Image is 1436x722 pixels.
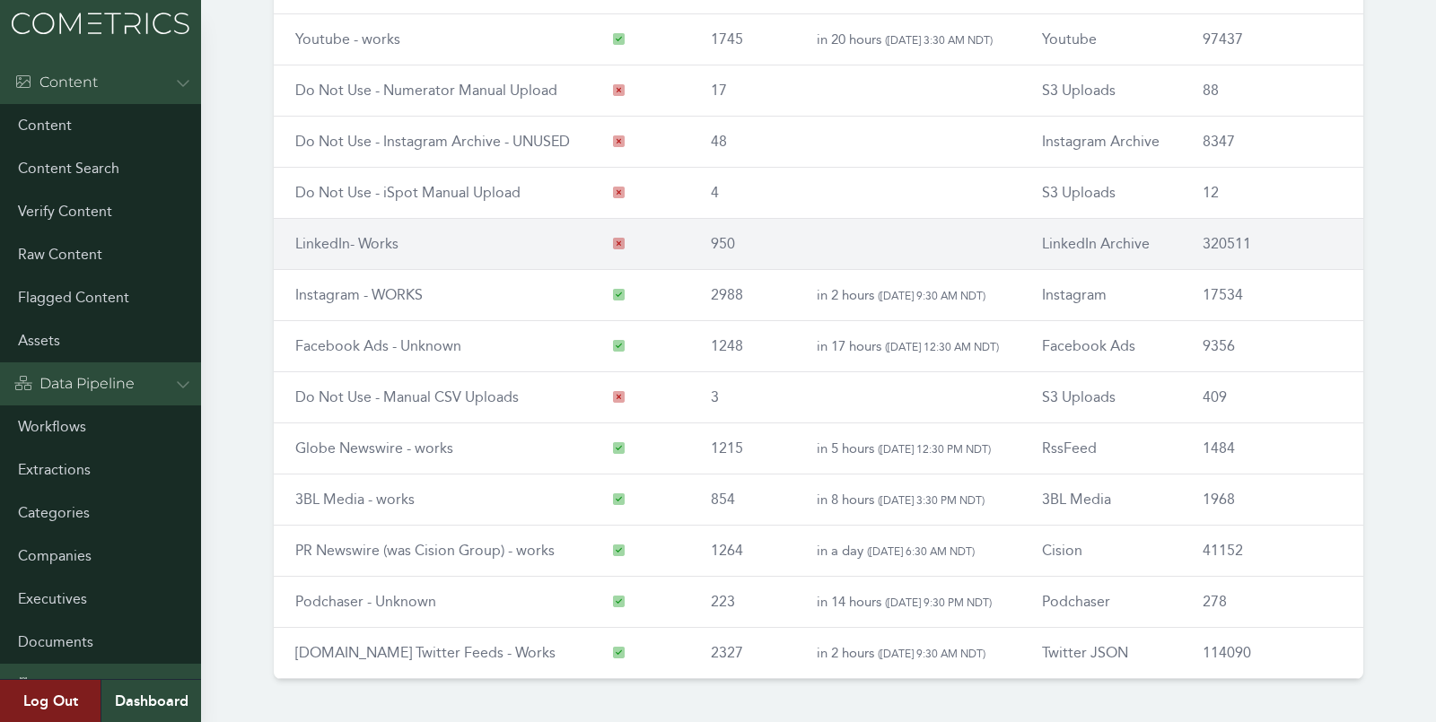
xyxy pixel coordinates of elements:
[878,493,985,507] span: ( [DATE] 3:30 PM NDT )
[1181,219,1363,270] td: 320511
[885,596,992,609] span: ( [DATE] 9:30 PM NDT )
[295,184,521,201] a: Do Not Use - iSpot Manual Upload
[295,133,570,150] a: Do Not Use - Instagram Archive - UNUSED
[689,117,794,168] td: 48
[689,270,794,321] td: 2988
[1181,321,1363,372] td: 9356
[689,577,794,628] td: 223
[689,526,794,577] td: 1264
[295,644,556,661] a: [DOMAIN_NAME] Twitter Feeds - Works
[1181,117,1363,168] td: 8347
[295,388,519,405] a: Do Not Use - Manual CSV Uploads
[295,439,453,457] a: Globe Newswire - works
[1020,168,1181,219] td: S3 Uploads
[1020,117,1181,168] td: Instagram Archive
[295,30,400,48] a: Youtube - works
[1020,372,1181,423] td: S3 Uploads
[1020,65,1181,117] td: S3 Uploads
[817,489,999,510] p: in 8 hours
[295,337,461,354] a: Facebook Ads - Unknown
[689,65,794,117] td: 17
[1020,14,1181,65] td: Youtube
[817,29,999,50] p: in 20 hours
[689,372,794,423] td: 3
[817,540,999,561] p: in a day
[885,340,999,353] span: ( [DATE] 12:30 AM NDT )
[878,442,991,456] span: ( [DATE] 12:30 PM NDT )
[689,168,794,219] td: 4
[878,289,985,302] span: ( [DATE] 9:30 AM NDT )
[1020,321,1181,372] td: Facebook Ads
[295,286,423,303] a: Instagram - WORKS
[817,642,999,664] p: in 2 hours
[1181,168,1363,219] td: 12
[14,72,98,93] div: Content
[689,14,794,65] td: 1745
[817,438,999,459] p: in 5 hours
[867,544,975,558] span: ( [DATE] 6:30 AM NDT )
[14,373,135,395] div: Data Pipeline
[689,474,794,526] td: 854
[1181,628,1363,679] td: 114090
[885,33,993,47] span: ( [DATE] 3:30 AM NDT )
[689,321,794,372] td: 1248
[295,235,398,252] a: LinkedIn- Works
[1020,423,1181,474] td: RssFeed
[295,82,557,99] a: Do Not Use - Numerator Manual Upload
[101,680,201,722] a: Dashboard
[14,674,88,696] div: Admin
[1181,65,1363,117] td: 88
[1020,270,1181,321] td: Instagram
[1181,526,1363,577] td: 41152
[689,423,794,474] td: 1215
[295,491,415,508] a: 3BL Media - works
[1020,526,1181,577] td: Cision
[817,284,999,306] p: in 2 hours
[1181,372,1363,423] td: 409
[1020,577,1181,628] td: Podchaser
[817,335,999,357] p: in 17 hours
[1020,219,1181,270] td: LinkedIn Archive
[878,647,985,660] span: ( [DATE] 9:30 AM NDT )
[1181,474,1363,526] td: 1968
[295,542,555,559] a: PR Newswire (was Cision Group) - works
[1020,628,1181,679] td: Twitter JSON
[689,628,794,679] td: 2327
[1181,14,1363,65] td: 97437
[689,219,794,270] td: 950
[295,593,436,610] a: Podchaser - Unknown
[1020,474,1181,526] td: 3BL Media
[1181,423,1363,474] td: 1484
[817,591,999,613] p: in 14 hours
[1181,577,1363,628] td: 278
[1181,270,1363,321] td: 17534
